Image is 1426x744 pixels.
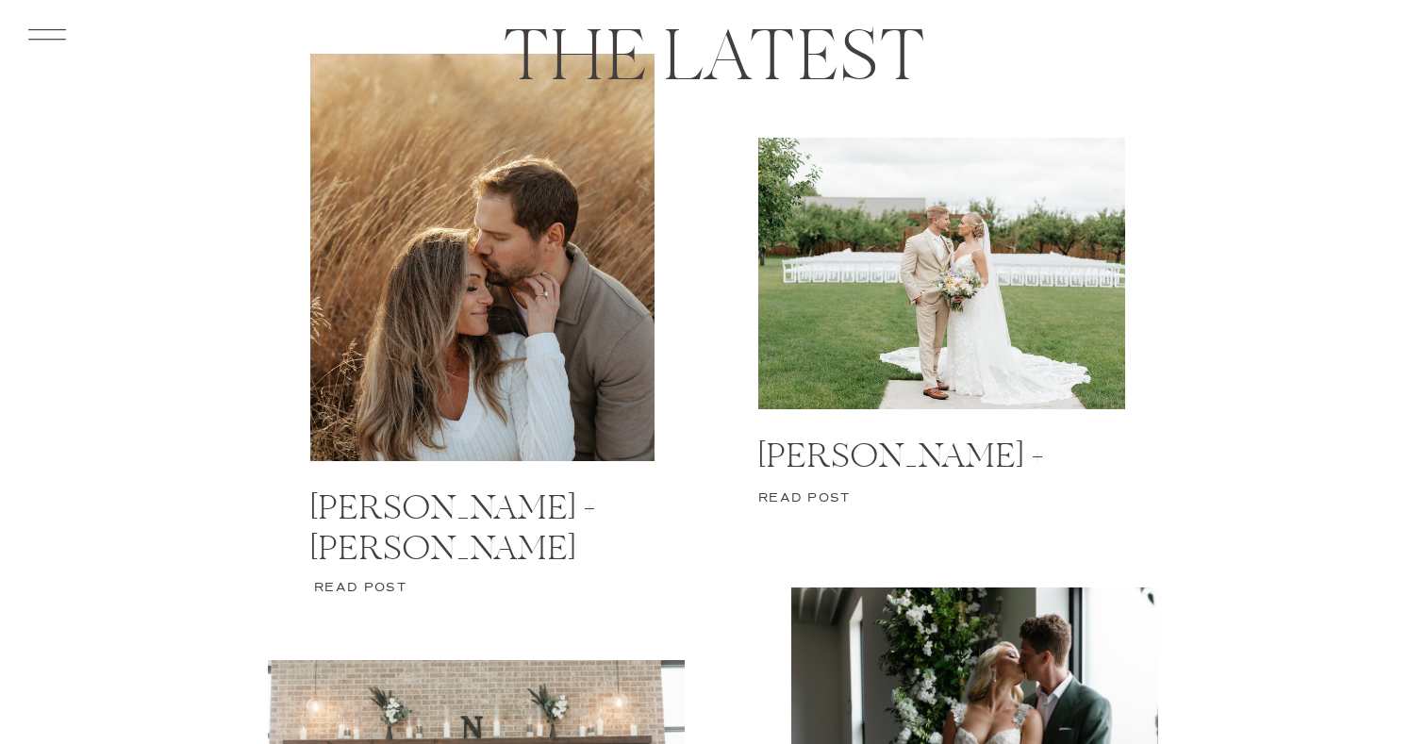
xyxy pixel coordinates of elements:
h3: [PERSON_NAME] + [PERSON_NAME] [310,490,654,568]
h2: THE LATEST [382,20,1045,99]
a: Read post [310,579,410,606]
a: Read post [758,489,858,517]
h3: [PERSON_NAME] + [PERSON_NAME] [758,437,1124,474]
